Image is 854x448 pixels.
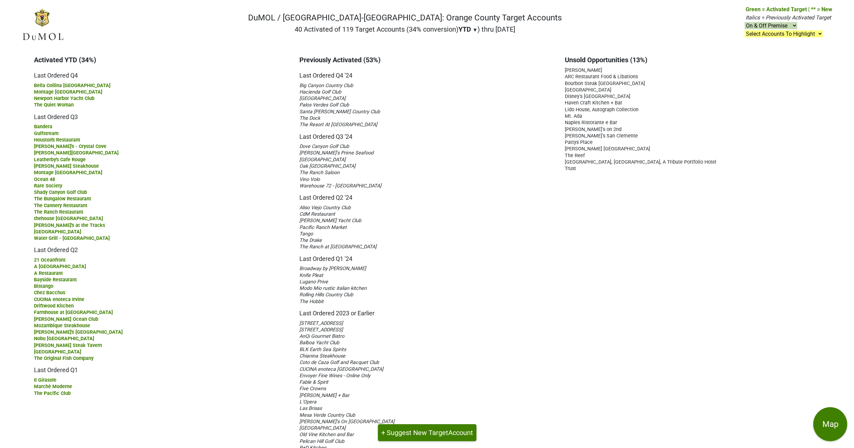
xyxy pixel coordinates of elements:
[299,425,346,431] span: [GEOGRAPHIC_DATA]
[299,231,313,237] span: Tango
[565,107,639,113] span: Lido House, Autograph Collection
[565,159,716,165] span: [GEOGRAPHIC_DATA], [GEOGRAPHIC_DATA], A Tribute Portfolio Hotel
[34,384,72,389] span: Marché Moderne
[34,56,289,64] h3: Activated YTD (34%)
[299,244,377,250] span: The Ranch at [GEOGRAPHIC_DATA]
[34,144,106,149] span: [PERSON_NAME]'s - Crystal Cove
[299,170,339,176] span: The Ranch Saloon
[34,96,94,101] span: Newport Harbor Yacht Club
[34,235,110,241] span: Water Grill - [GEOGRAPHIC_DATA]
[34,229,81,235] span: [GEOGRAPHIC_DATA]
[299,438,344,444] span: Pelican Hill Golf Club
[299,237,322,243] span: The Drake
[565,74,638,80] span: ARC Restaurant Food & Libations
[299,333,344,339] span: AnQi Gourmet Bistro
[34,343,102,348] span: [PERSON_NAME] Steak Tavern
[34,131,58,136] span: Gulfstream
[299,292,353,298] span: Rolling Hills Country Club
[299,56,555,64] h3: Previously Activated (53%)
[299,340,339,346] span: Balboa Yacht Club
[248,13,562,23] h1: DuMOL / [GEOGRAPHIC_DATA]-[GEOGRAPHIC_DATA]: Orange County Target Accounts
[299,299,324,304] span: The Hobbit
[565,113,582,119] span: Mt. Ada
[34,316,98,322] span: [PERSON_NAME] Ocean Club
[299,205,351,211] span: Aliso Viejo Country Club
[299,177,320,182] span: Vino Volo
[299,279,328,285] span: Lugano Prive
[34,257,66,263] span: 21 Oceanfront
[34,89,102,95] span: Montage [GEOGRAPHIC_DATA]
[299,419,395,425] span: [PERSON_NAME]'s On [GEOGRAPHIC_DATA]
[299,89,341,95] span: Hacienda Golf Club
[299,272,323,278] span: Knife Pleat
[34,361,289,374] h5: Last Ordered Q1
[299,102,349,108] span: Palos Verdes Golf Club
[299,183,381,189] span: Warehouse 72 - [GEOGRAPHIC_DATA]
[299,327,343,333] span: [STREET_ADDRESS]
[34,189,87,195] span: Shady Canyon Golf Club
[34,137,80,143] span: Houston's Restaurant
[34,67,289,79] h5: Last Ordered Q4
[299,218,361,223] span: [PERSON_NAME] Yacht Club
[34,290,65,296] span: Chez Bacchus
[299,128,555,140] h5: Last Ordered Q3 '24
[378,424,476,441] button: + Suggest New TargetAccount
[34,241,289,254] h5: Last Ordered Q2
[34,377,56,383] span: Il Girasole
[299,393,349,398] span: [PERSON_NAME] + Bar
[34,150,119,156] span: [PERSON_NAME][GEOGRAPHIC_DATA]
[299,83,353,88] span: Big Canyon Country Club
[299,157,346,163] span: [GEOGRAPHIC_DATA]
[473,27,478,33] span: ▼
[34,183,62,189] span: Rare Society
[34,124,52,130] span: Bandera
[34,170,102,176] span: Montage [GEOGRAPHIC_DATA]
[34,102,74,108] span: The Quiet Woman
[299,405,322,411] span: Las Brisas
[299,320,343,326] span: [STREET_ADDRESS]
[565,133,638,139] span: [PERSON_NAME]'s San Clemente
[299,250,555,263] h5: Last Ordered Q1 '24
[34,270,63,276] span: A Restaurant
[34,323,90,329] span: Mozambique Steakhouse
[813,407,847,441] button: Map
[299,115,320,121] span: The Dock
[565,94,630,99] span: Disney's [GEOGRAPHIC_DATA]
[34,329,123,335] span: [PERSON_NAME]'s [GEOGRAPHIC_DATA]
[299,386,326,392] span: Five Crowns
[299,266,366,271] span: Broadway by [PERSON_NAME]
[34,163,99,169] span: [PERSON_NAME] Steakhouse
[565,127,622,132] span: [PERSON_NAME]'s on 2nd
[458,25,471,33] span: YTD
[565,81,645,86] span: Bourbon Steak [GEOGRAPHIC_DATA]
[34,196,91,202] span: The Bungalow Restaurant
[299,399,316,405] span: L'Opera
[34,216,103,221] span: thehouse [GEOGRAPHIC_DATA]
[299,189,555,201] h5: Last Ordered Q2 '24
[299,163,355,169] span: Oak [GEOGRAPHIC_DATA]
[565,56,820,64] h3: Unsold Opportunities (13%)
[746,14,831,21] span: Italics = Previously Activated Target
[34,310,113,315] span: Farmhouse at [GEOGRAPHIC_DATA]
[299,347,346,352] span: BLK Earth Sea Spirits
[565,120,617,126] span: Naples Ristorante e Bar
[299,96,346,101] span: [GEOGRAPHIC_DATA]
[565,139,593,145] span: Pattys Place
[299,366,383,372] span: CUCINA enoteca [GEOGRAPHIC_DATA]
[299,353,345,359] span: Chianina Steakhouse
[299,304,555,317] h5: Last Ordered 2023 or Earlier
[34,297,84,302] span: CUCINA enoteca Irvine
[299,109,380,115] span: Santa [PERSON_NAME] Country Club
[565,146,650,152] span: [PERSON_NAME] [GEOGRAPHIC_DATA]
[299,412,355,418] span: Mesa Verde Country Club
[299,225,347,230] span: Pacific Ranch Market
[34,277,77,283] span: Bayside Restaurant
[299,144,349,149] span: Dove Canyon Golf Club
[22,8,64,42] img: DuMOL
[299,360,379,365] span: Coto de Caza Golf and Racquet Club
[299,379,328,385] span: Fable & Spirit
[34,222,105,228] span: [PERSON_NAME]'s at the Tracks
[299,432,354,437] span: Old Vine Kitchen and Bar
[34,203,87,209] span: The Cannery Restaurant
[34,303,74,309] span: Driftwood Kitchen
